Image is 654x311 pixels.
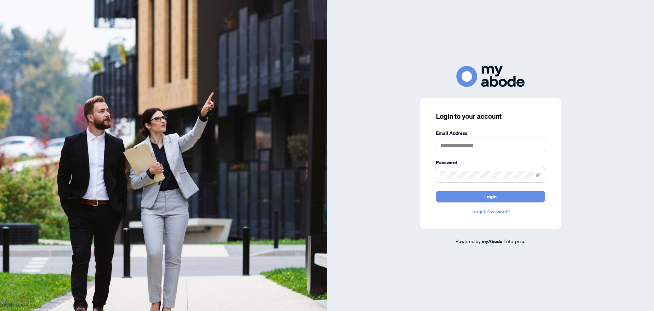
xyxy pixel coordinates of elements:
[436,159,545,166] label: Password
[455,238,481,244] span: Powered by
[503,238,526,244] span: Enterprise
[436,129,545,137] label: Email Address
[536,172,541,177] span: eye-invisible
[482,238,502,245] a: myAbode
[484,191,497,202] span: Login
[456,66,525,87] img: ma-logo
[436,208,545,215] a: Forgot Password?
[436,191,545,202] button: Login
[436,112,545,121] h3: Login to your account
